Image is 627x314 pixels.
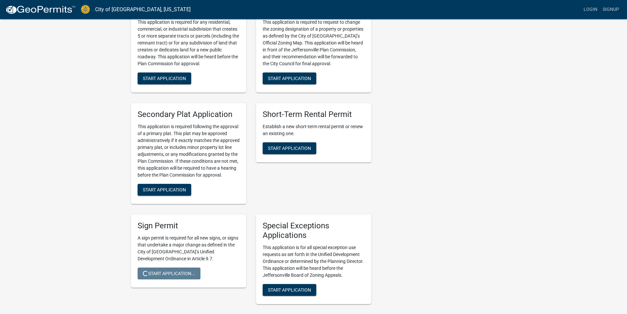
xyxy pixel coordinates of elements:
span: Start Application [268,146,311,151]
h5: Secondary Plat Application [138,110,240,119]
button: Start Application [138,184,191,196]
a: City of [GEOGRAPHIC_DATA], [US_STATE] [95,4,191,15]
span: Start Application [268,76,311,81]
p: This application is required for any residential, commercial, or industrial subdivision that crea... [138,19,240,67]
p: This application is for all special exception use requests as set forth in the Unified Developmen... [263,244,365,279]
button: Start Application [263,284,316,296]
p: This application is required following the approval of a primary plat. This plat may be approved ... [138,123,240,179]
button: Start Application... [138,268,200,279]
h5: Short-Term Rental Permit [263,110,365,119]
p: A sign permit is required for all new signs, or signs that undertake a major change as defined in... [138,235,240,262]
a: Login [581,3,600,16]
span: Start Application... [143,271,195,276]
span: Start Application [143,187,186,192]
button: Start Application [138,72,191,84]
p: Establish a new short-term rental permit or renew an existing one. [263,123,365,137]
h5: Sign Permit [138,221,240,231]
button: Start Application [263,72,316,84]
button: Start Application [263,142,316,154]
span: Start Application [143,76,186,81]
img: City of Jeffersonville, Indiana [81,5,90,14]
span: Start Application [268,287,311,292]
a: Signup [600,3,622,16]
p: This application is required to request to change the zoning designation of a property or propert... [263,19,365,67]
h5: Special Exceptions Applications [263,221,365,240]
